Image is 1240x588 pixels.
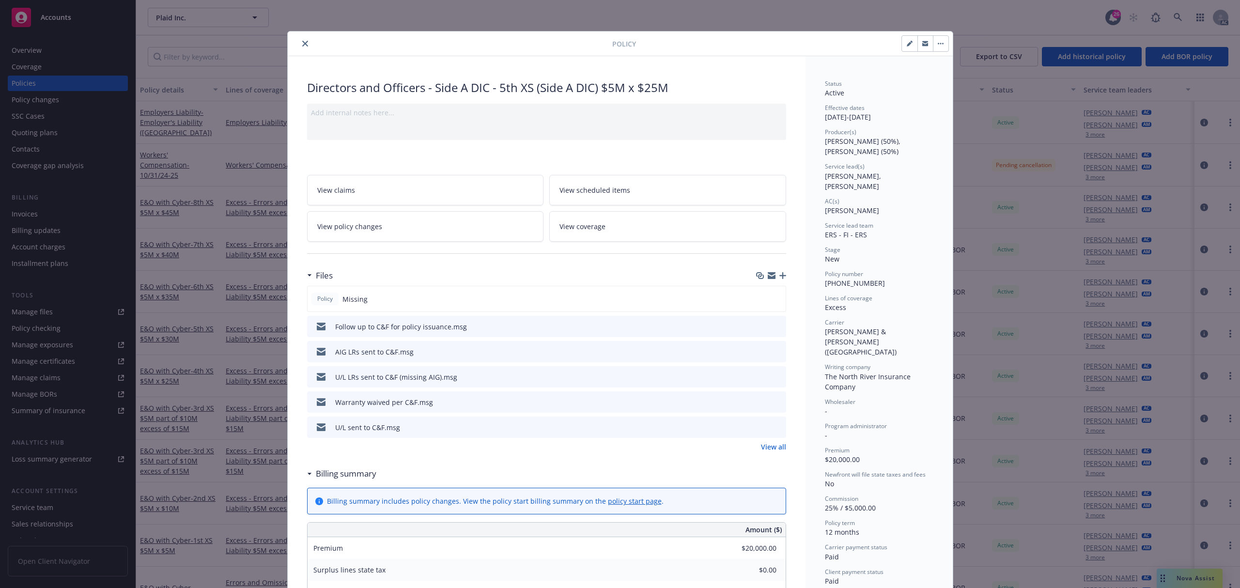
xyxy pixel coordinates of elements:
[825,576,839,586] span: Paid
[825,162,865,170] span: Service lead(s)
[825,230,867,239] span: ERS - FI - ERS
[774,422,782,433] button: preview file
[825,128,856,136] span: Producer(s)
[825,568,883,576] span: Client payment status
[327,496,664,506] div: Billing summary includes policy changes. View the policy start billing summary on the .
[316,467,376,480] h3: Billing summary
[559,185,630,195] span: View scheduled items
[549,211,786,242] a: View coverage
[608,496,662,506] a: policy start page
[549,175,786,205] a: View scheduled items
[825,79,842,88] span: Status
[335,347,414,357] div: AIG LRs sent to C&F.msg
[825,270,863,278] span: Policy number
[315,294,335,303] span: Policy
[311,108,782,118] div: Add internal notes here...
[774,372,782,382] button: preview file
[825,246,840,254] span: Stage
[307,175,544,205] a: View claims
[774,347,782,357] button: preview file
[299,38,311,49] button: close
[825,527,859,537] span: 12 months
[825,495,858,503] span: Commission
[774,322,782,332] button: preview file
[758,347,766,357] button: download file
[719,541,782,556] input: 0.00
[825,446,850,454] span: Premium
[825,503,876,512] span: 25% / $5,000.00
[825,137,902,156] span: [PERSON_NAME] (50%), [PERSON_NAME] (50%)
[307,79,786,96] div: Directors and Officers - Side A DIC - 5th XS (Side A DIC) $5M x $25M
[825,197,839,205] span: AC(s)
[316,269,333,282] h3: Files
[825,398,855,406] span: Wholesaler
[313,543,343,553] span: Premium
[761,442,786,452] a: View all
[825,302,933,312] div: Excess
[335,322,467,332] div: Follow up to C&F for policy issuance.msg
[825,519,855,527] span: Policy term
[335,372,457,382] div: U/L LRs sent to C&F (missing AIG).msg
[825,221,873,230] span: Service lead team
[335,422,400,433] div: U/L sent to C&F.msg
[825,552,839,561] span: Paid
[758,422,766,433] button: download file
[307,211,544,242] a: View policy changes
[825,372,913,391] span: The North River Insurance Company
[825,279,885,288] span: [PHONE_NUMBER]
[825,327,897,356] span: [PERSON_NAME] & [PERSON_NAME] ([GEOGRAPHIC_DATA])
[825,406,827,416] span: -
[825,318,844,326] span: Carrier
[825,254,839,263] span: New
[825,206,879,215] span: [PERSON_NAME]
[825,422,887,430] span: Program administrator
[825,455,860,464] span: $20,000.00
[825,104,933,122] div: [DATE] - [DATE]
[719,563,782,577] input: 0.00
[317,221,382,232] span: View policy changes
[612,39,636,49] span: Policy
[313,565,386,574] span: Surplus lines state tax
[825,171,883,191] span: [PERSON_NAME], [PERSON_NAME]
[745,525,782,535] span: Amount ($)
[825,88,844,97] span: Active
[335,397,433,407] div: Warranty waived per C&F.msg
[825,104,865,112] span: Effective dates
[342,294,368,304] span: Missing
[758,372,766,382] button: download file
[307,467,376,480] div: Billing summary
[825,543,887,551] span: Carrier payment status
[559,221,605,232] span: View coverage
[825,479,834,488] span: No
[825,431,827,440] span: -
[825,294,872,302] span: Lines of coverage
[307,269,333,282] div: Files
[825,470,926,479] span: Newfront will file state taxes and fees
[825,363,870,371] span: Writing company
[774,397,782,407] button: preview file
[317,185,355,195] span: View claims
[758,322,766,332] button: download file
[758,397,766,407] button: download file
